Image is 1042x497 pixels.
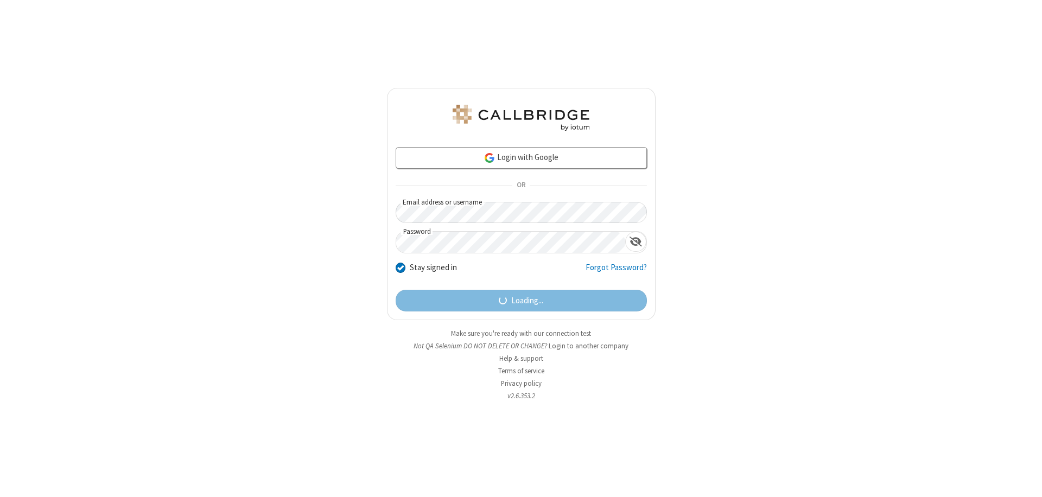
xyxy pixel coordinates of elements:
a: Login with Google [396,147,647,169]
button: Login to another company [549,341,628,351]
iframe: Chat [1015,469,1034,489]
a: Forgot Password? [586,262,647,282]
div: Show password [625,232,646,252]
span: Loading... [511,295,543,307]
button: Loading... [396,290,647,311]
span: OR [512,178,530,193]
a: Make sure you're ready with our connection test [451,329,591,338]
a: Help & support [499,354,543,363]
img: google-icon.png [484,152,495,164]
img: QA Selenium DO NOT DELETE OR CHANGE [450,105,592,131]
li: v2.6.353.2 [387,391,656,401]
input: Password [396,232,625,253]
a: Terms of service [498,366,544,375]
li: Not QA Selenium DO NOT DELETE OR CHANGE? [387,341,656,351]
label: Stay signed in [410,262,457,274]
input: Email address or username [396,202,647,223]
a: Privacy policy [501,379,542,388]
